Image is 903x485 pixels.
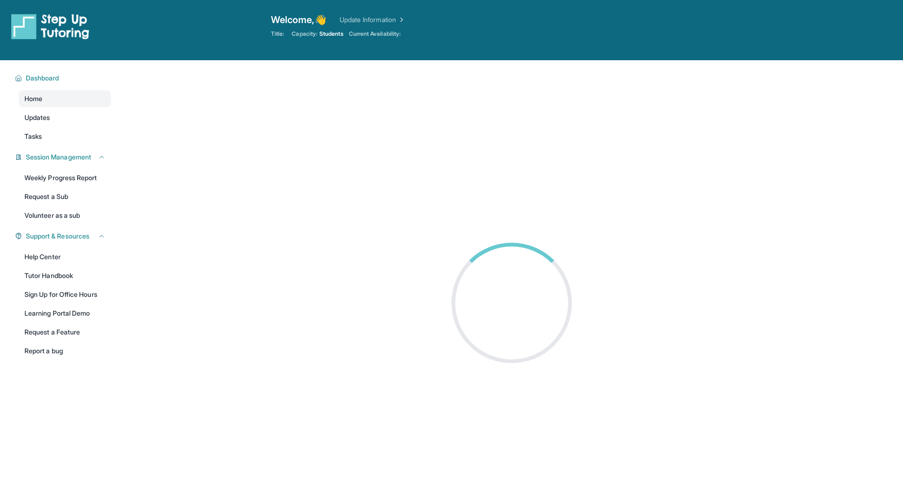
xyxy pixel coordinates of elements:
a: Sign Up for Office Hours [19,286,111,303]
span: Students [319,30,343,38]
a: Learning Portal Demo [19,305,111,322]
span: Current Availability: [349,30,401,38]
span: Session Management [26,152,91,162]
span: Dashboard [26,73,59,83]
a: Home [19,90,111,107]
button: Support & Resources [22,231,105,241]
img: logo [11,13,89,40]
a: Tasks [19,128,111,145]
a: Request a Feature [19,324,111,341]
a: Volunteer as a sub [19,207,111,224]
span: Support & Resources [26,231,89,241]
span: Updates [24,113,50,122]
button: Dashboard [22,73,105,83]
a: Report a bug [19,342,111,359]
span: Title: [271,30,284,38]
button: Session Management [22,152,105,162]
span: Home [24,94,42,103]
a: Request a Sub [19,188,111,205]
a: Update Information [340,15,405,24]
a: Weekly Progress Report [19,169,111,186]
img: Chevron Right [396,15,405,24]
span: Welcome, 👋 [271,13,326,26]
a: Tutor Handbook [19,267,111,284]
a: Updates [19,109,111,126]
span: Capacity: [292,30,317,38]
span: Tasks [24,132,42,141]
a: Help Center [19,248,111,265]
